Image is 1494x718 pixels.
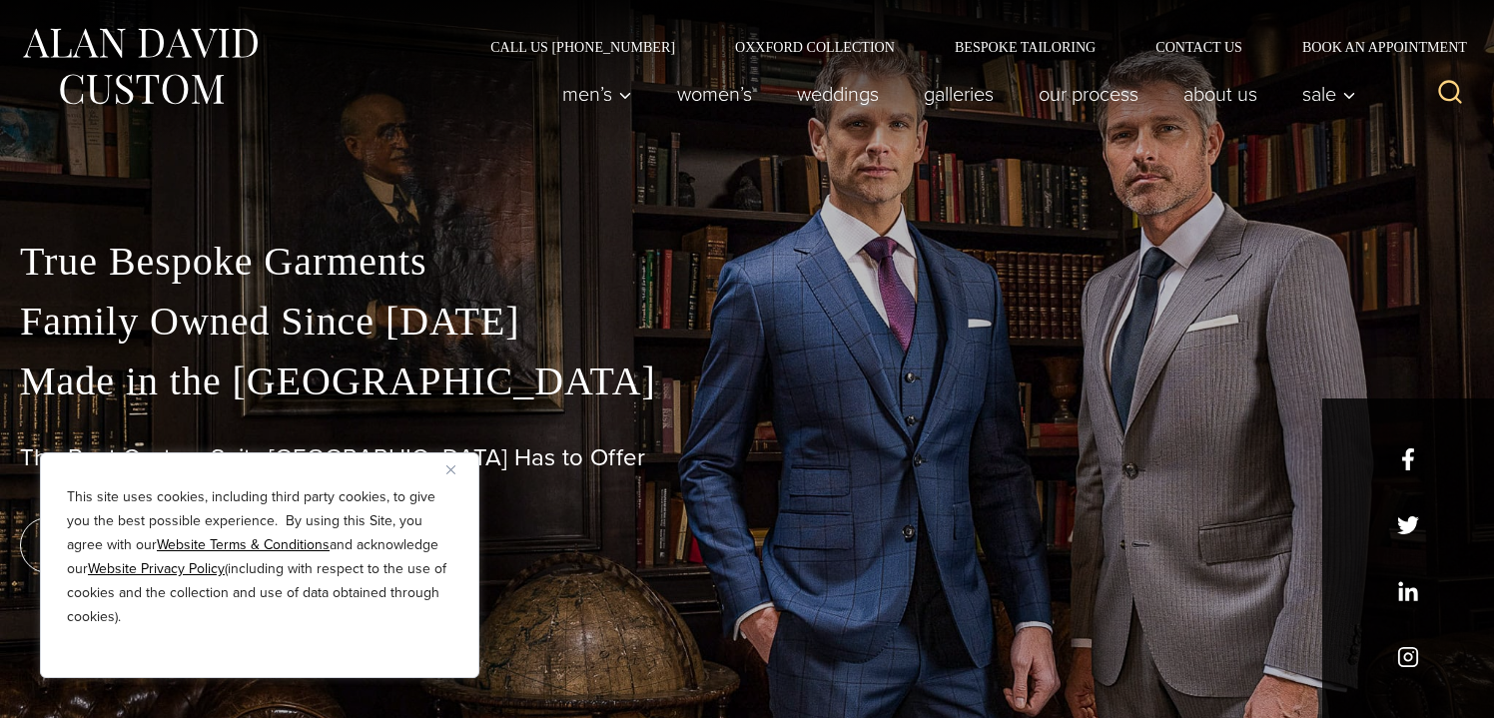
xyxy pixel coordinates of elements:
[446,457,470,481] button: Close
[1302,84,1356,104] span: Sale
[88,558,225,579] a: Website Privacy Policy
[460,40,705,54] a: Call Us [PHONE_NUMBER]
[446,465,455,474] img: Close
[925,40,1125,54] a: Bespoke Tailoring
[1272,40,1474,54] a: Book an Appointment
[1161,74,1280,114] a: About Us
[562,84,632,104] span: Men’s
[775,74,902,114] a: weddings
[20,22,260,111] img: Alan David Custom
[1125,40,1272,54] a: Contact Us
[655,74,775,114] a: Women’s
[20,517,300,573] a: book an appointment
[20,443,1474,472] h1: The Best Custom Suits [GEOGRAPHIC_DATA] Has to Offer
[157,534,330,555] a: Website Terms & Conditions
[460,40,1474,54] nav: Secondary Navigation
[902,74,1017,114] a: Galleries
[1017,74,1161,114] a: Our Process
[67,485,452,629] p: This site uses cookies, including third party cookies, to give you the best possible experience. ...
[705,40,925,54] a: Oxxford Collection
[1426,70,1474,118] button: View Search Form
[20,232,1474,411] p: True Bespoke Garments Family Owned Since [DATE] Made in the [GEOGRAPHIC_DATA]
[540,74,1367,114] nav: Primary Navigation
